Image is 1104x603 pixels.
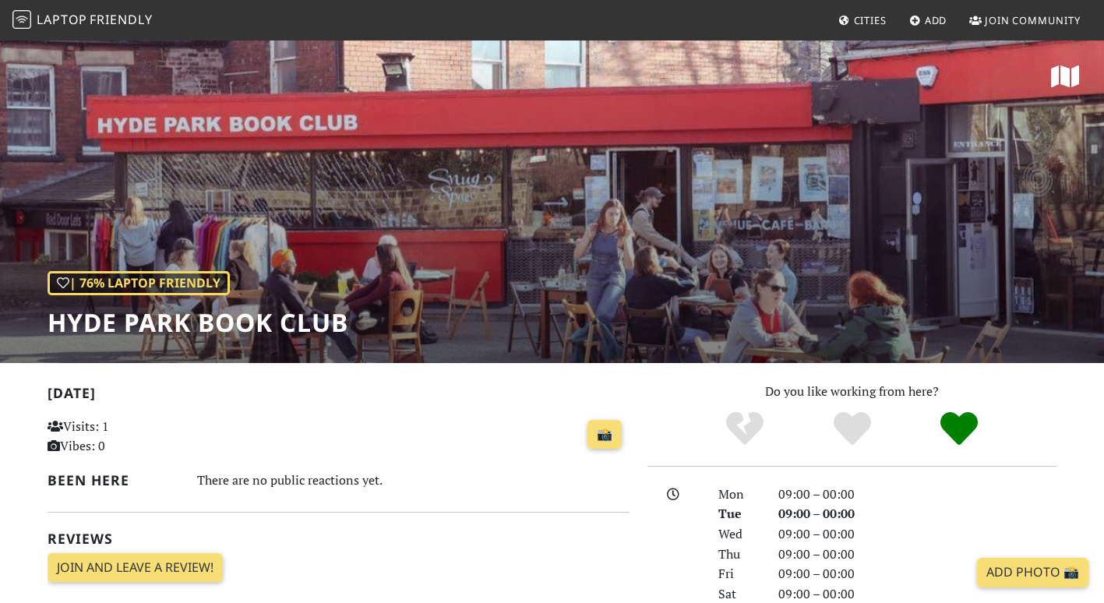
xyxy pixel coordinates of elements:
[90,11,152,28] span: Friendly
[48,553,223,583] a: Join and leave a review!
[709,485,768,505] div: Mon
[48,271,230,296] div: In general, do you like working from here?
[905,410,1013,449] div: Definitely!
[963,6,1087,34] a: Join Community
[197,469,629,492] div: There are no public reactions yet.
[48,472,179,488] h2: Been here
[985,13,1081,27] span: Join Community
[769,545,1067,565] div: 09:00 – 00:00
[799,410,906,449] div: Yes
[12,10,31,29] img: LaptopFriendly
[925,13,947,27] span: Add
[903,6,954,34] a: Add
[854,13,887,27] span: Cities
[647,382,1057,402] p: Do you like working from here?
[769,504,1067,524] div: 09:00 – 00:00
[709,564,768,584] div: Fri
[587,420,622,450] a: 📸
[48,417,229,457] p: Visits: 1 Vibes: 0
[48,531,629,547] h2: Reviews
[832,6,893,34] a: Cities
[769,524,1067,545] div: 09:00 – 00:00
[691,410,799,449] div: No
[48,308,348,337] h1: Hyde Park Book Club
[709,504,768,524] div: Tue
[12,7,153,34] a: LaptopFriendly LaptopFriendly
[48,385,629,407] h2: [DATE]
[37,11,87,28] span: Laptop
[769,485,1067,505] div: 09:00 – 00:00
[709,545,768,565] div: Thu
[709,524,768,545] div: Wed
[769,564,1067,584] div: 09:00 – 00:00
[977,558,1088,587] a: Add Photo 📸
